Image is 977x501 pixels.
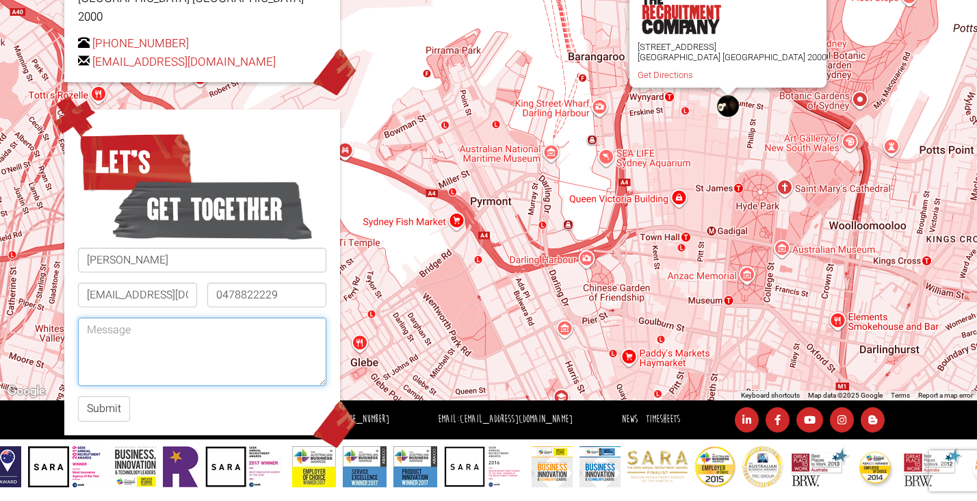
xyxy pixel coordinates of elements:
a: Get Directions [638,70,693,80]
a: Report a map error [918,391,973,399]
div: The Recruitment Company [717,95,739,117]
p: [STREET_ADDRESS] [GEOGRAPHIC_DATA] [GEOGRAPHIC_DATA] 2000 [638,42,826,62]
button: Keyboard shortcuts [741,391,800,400]
li: Email: [434,410,576,430]
a: [PHONE_NUMBER] [334,413,389,426]
input: Name [78,248,326,272]
a: News [622,413,638,426]
a: [PHONE_NUMBER] [92,35,189,52]
a: [EMAIL_ADDRESS][DOMAIN_NAME] [460,413,573,426]
a: Click to see this area on Google Maps [3,383,49,400]
input: Email [78,283,197,307]
span: get together [112,175,313,244]
span: Let’s [78,128,194,196]
button: Submit [78,396,130,422]
a: [EMAIL_ADDRESS][DOMAIN_NAME] [92,53,276,70]
input: Phone [207,283,326,307]
span: Map data ©2025 Google [808,391,883,399]
a: Terms (opens in new tab) [891,391,910,399]
a: Timesheets [646,413,680,426]
img: Google [3,383,49,400]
